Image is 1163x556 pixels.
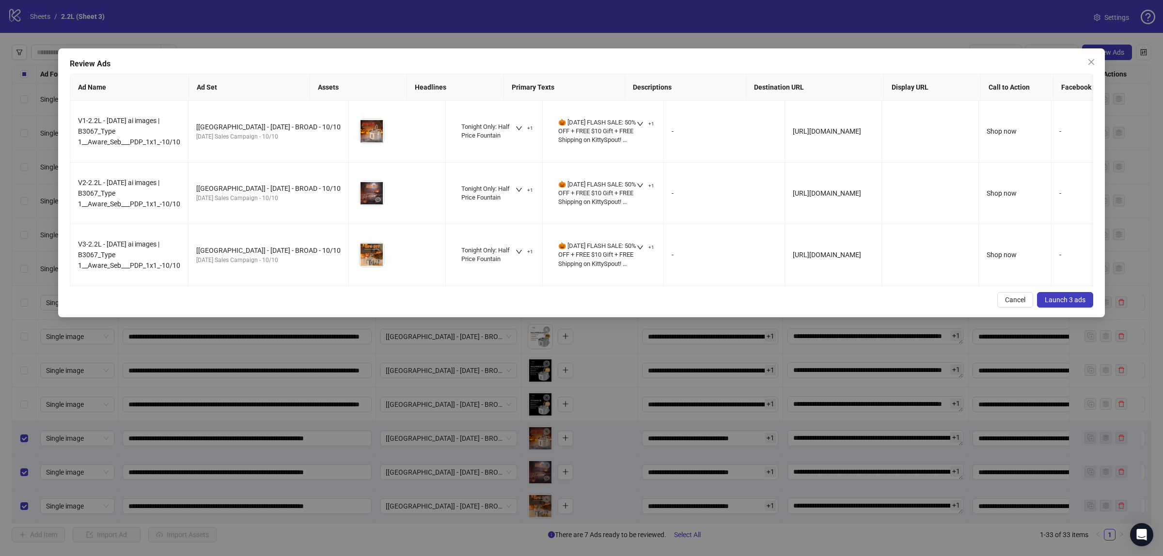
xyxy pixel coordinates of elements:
[987,251,1017,259] span: Shop now
[1059,249,1116,260] div: -
[558,242,636,268] div: 🎃 [DATE] FLASH SALE: 50% OFF + FREE $10 Gift + FREE Shipping on KittySpout! That's the best deal ...
[558,180,636,207] div: 🎃 [DATE] FLASH SALE: 50% OFF + FREE $10 Gift + FREE Shipping on KittySpout! That's the best deal ...
[516,125,522,132] span: down
[360,119,384,143] img: Asset 1
[461,123,515,140] div: Tonight Only: Half Price Fountain
[516,186,522,193] span: down
[78,117,180,146] span: V1-2.2L - [DATE] ai images | B3067_Type 1__Aware_Seb___PDP_1x1_-10/10
[625,74,746,101] th: Descriptions
[1037,292,1093,308] button: Launch 3 ads
[372,255,384,267] button: Preview
[196,194,341,203] div: [DATE] Sales Campaign - 10/10
[375,134,381,141] span: eye
[360,181,384,205] img: Asset 1
[196,132,341,141] div: [DATE] Sales Campaign - 10/10
[196,256,341,265] div: [DATE] Sales Campaign - 10/10
[196,183,341,194] div: [[GEOGRAPHIC_DATA]] - [DATE] - BROAD - 10/10
[196,122,341,132] div: [[GEOGRAPHIC_DATA]] - [DATE] - BROAD - 10/10
[372,132,384,143] button: Preview
[637,121,644,127] span: down
[372,194,384,205] button: Preview
[793,251,861,259] span: [URL][DOMAIN_NAME]
[637,182,644,189] span: down
[1130,523,1153,546] div: Open Intercom Messenger
[1005,296,1025,304] span: Cancel
[375,196,381,203] span: eye
[633,242,658,253] button: +1
[672,127,674,135] span: -
[672,251,674,259] span: -
[987,127,1017,135] span: Shop now
[70,74,189,101] th: Ad Name
[527,187,533,193] span: +1
[793,127,861,135] span: [URL][DOMAIN_NAME]
[196,245,341,256] div: [[GEOGRAPHIC_DATA]] - [DATE] - BROAD - 10/10
[70,58,1093,70] div: Review Ads
[360,243,384,267] img: Asset 1
[189,74,310,101] th: Ad Set
[648,121,654,127] span: +1
[504,74,625,101] th: Primary Texts
[512,246,537,258] button: +1
[637,244,644,251] span: down
[1053,74,1126,101] th: Facebook Page
[375,258,381,264] span: eye
[1059,126,1116,137] div: -
[884,74,981,101] th: Display URL
[516,248,522,255] span: down
[1087,58,1095,66] span: close
[633,180,658,192] button: +1
[78,240,180,269] span: V3-2.2L - [DATE] ai images | B3067_Type 1__Aware_Seb___PDP_1x1_-10/10
[648,245,654,250] span: +1
[407,74,504,101] th: Headlines
[1059,188,1116,199] div: -
[997,292,1033,308] button: Cancel
[1084,54,1099,70] button: Close
[512,185,537,196] button: +1
[558,118,636,145] div: 🎃 [DATE] FLASH SALE: 50% OFF + FREE $10 Gift + FREE Shipping on KittySpout! That's the best deal ...
[78,179,180,208] span: V2-2.2L - [DATE] ai images | B3067_Type 1__Aware_Seb___PDP_1x1_-10/10
[512,123,537,134] button: +1
[527,125,533,131] span: +1
[672,189,674,197] span: -
[981,74,1053,101] th: Call to Action
[633,118,658,130] button: +1
[527,249,533,255] span: +1
[648,183,654,189] span: +1
[987,189,1017,197] span: Shop now
[793,189,861,197] span: [URL][DOMAIN_NAME]
[310,74,407,101] th: Assets
[746,74,884,101] th: Destination URL
[461,246,515,263] div: Tonight Only: Half Price Fountain
[461,185,515,202] div: Tonight Only: Half Price Fountain
[1045,296,1085,304] span: Launch 3 ads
